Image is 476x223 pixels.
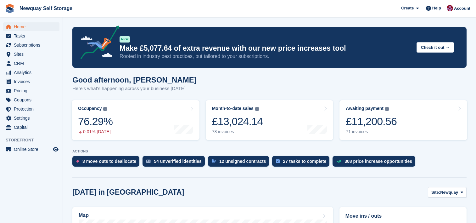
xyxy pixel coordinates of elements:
[3,22,59,31] a: menu
[212,159,216,163] img: contract_signature_icon-13c848040528278c33f63329250d36e43548de30e8caae1d1a13099fd9432cc5.svg
[103,107,107,111] img: icon-info-grey-7440780725fd019a000dd9b08b2336e03edf1995a4989e88bcd33f0948082b44.svg
[428,187,467,197] button: Site: Newquay
[14,50,52,59] span: Sites
[3,77,59,86] a: menu
[72,85,197,92] p: Here's what's happening across your business [DATE]
[344,159,412,164] div: 308 price increase opportunities
[5,4,14,13] img: stora-icon-8386f47178a22dfd0bd8f6a31ec36ba5ce8667c1dd55bd0f319d3a0aa187defe.svg
[17,3,75,14] a: Newquay Self Storage
[345,212,461,220] h2: Move ins / outs
[120,53,412,60] p: Rooted in industry best practices, but tailored to your subscriptions.
[14,41,52,49] span: Subscriptions
[14,145,52,154] span: Online Store
[52,146,59,153] a: Preview store
[72,76,197,84] h1: Good afternoon, [PERSON_NAME]
[6,137,63,143] span: Storefront
[3,114,59,123] a: menu
[78,106,102,111] div: Occupancy
[212,115,263,128] div: £13,024.14
[276,159,280,163] img: task-75834270c22a3079a89374b754ae025e5fb1db73e45f91037f5363f120a921f8.svg
[206,100,333,140] a: Month-to-date sales £13,024.14 78 invoices
[454,5,470,12] span: Account
[346,129,397,134] div: 71 invoices
[120,44,412,53] p: Make £5,077.64 of extra revenue with our new price increases tool
[154,159,202,164] div: 54 unverified identities
[82,159,136,164] div: 3 move outs to deallocate
[75,26,119,61] img: price-adjustments-announcement-icon-8257ccfd72463d97f412b2fc003d46551f7dbcb40ab6d574587a9cd5c0d94...
[3,123,59,132] a: menu
[72,156,143,170] a: 3 move outs to deallocate
[72,188,184,197] h2: [DATE] in [GEOGRAPHIC_DATA]
[3,86,59,95] a: menu
[212,106,254,111] div: Month-to-date sales
[440,189,458,196] span: Newquay
[346,115,397,128] div: £11,200.56
[14,22,52,31] span: Home
[333,156,418,170] a: 308 price increase opportunities
[283,159,326,164] div: 27 tasks to complete
[76,159,79,163] img: move_outs_to_deallocate_icon-f764333ba52eb49d3ac5e1228854f67142a1ed5810a6f6cc68b1a99e826820c5.svg
[14,31,52,40] span: Tasks
[3,31,59,40] a: menu
[208,156,272,170] a: 12 unsigned contracts
[72,100,199,140] a: Occupancy 76.29% 0.01% [DATE]
[143,156,208,170] a: 54 unverified identities
[72,149,467,153] p: ACTIONS
[120,36,130,43] div: NEW
[14,77,52,86] span: Invoices
[255,107,259,111] img: icon-info-grey-7440780725fd019a000dd9b08b2336e03edf1995a4989e88bcd33f0948082b44.svg
[14,59,52,68] span: CRM
[212,129,263,134] div: 78 invoices
[3,68,59,77] a: menu
[14,123,52,132] span: Capital
[417,42,454,53] button: Check it out →
[3,59,59,68] a: menu
[431,189,440,196] span: Site:
[3,50,59,59] a: menu
[3,95,59,104] a: menu
[3,145,59,154] a: menu
[14,114,52,123] span: Settings
[14,86,52,95] span: Pricing
[78,115,113,128] div: 76.29%
[385,107,389,111] img: icon-info-grey-7440780725fd019a000dd9b08b2336e03edf1995a4989e88bcd33f0948082b44.svg
[14,105,52,113] span: Protection
[146,159,151,163] img: verify_identity-adf6edd0f0f0b5bbfe63781bf79b02c33cf7c696d77639b501bdc392416b5a36.svg
[346,106,384,111] div: Awaiting payment
[78,129,113,134] div: 0.01% [DATE]
[432,5,441,11] span: Help
[14,95,52,104] span: Coupons
[272,156,333,170] a: 27 tasks to complete
[447,5,453,11] img: Paul Upson
[401,5,414,11] span: Create
[3,41,59,49] a: menu
[79,213,89,218] h2: Map
[219,159,266,164] div: 12 unsigned contracts
[14,68,52,77] span: Analytics
[3,105,59,113] a: menu
[339,100,467,140] a: Awaiting payment £11,200.56 71 invoices
[336,160,341,163] img: price_increase_opportunities-93ffe204e8149a01c8c9dc8f82e8f89637d9d84a8eef4429ea346261dce0b2c0.svg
